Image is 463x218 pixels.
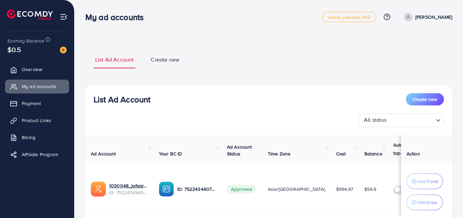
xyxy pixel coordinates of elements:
[407,195,443,210] button: Withdraw
[22,66,42,73] span: Overview
[5,148,69,161] a: Affiliate Program
[417,177,438,185] p: Add Fund
[22,117,51,124] span: Product Links
[363,115,388,125] span: All status
[268,186,325,192] span: Asia/[GEOGRAPHIC_DATA]
[60,47,67,53] img: image
[7,45,21,54] span: $0.5
[322,12,376,22] a: metap_pakistan_002
[22,134,35,141] span: Billing
[109,189,148,196] span: ID: 7522436945524654081
[159,150,182,157] span: Your BC ID
[5,97,69,110] a: Payment
[413,96,437,103] span: Create new
[151,56,179,64] span: Create new
[389,115,433,125] input: Search for option
[336,150,346,157] span: Cost
[109,182,148,196] div: <span class='underline'>1030048_jafaar123_1751453845453</span></br>7522436945524654081
[159,182,174,197] img: ic-ba-acc.ded83a64.svg
[60,13,68,21] img: menu
[22,151,58,158] span: Affiliate Program
[5,114,69,127] a: Product Links
[85,12,149,22] h3: My ad accounts
[407,150,420,157] span: Action
[415,13,452,21] p: [PERSON_NAME]
[22,100,41,107] span: Payment
[177,185,216,193] p: ID: 7522434407987298322
[95,56,134,64] span: List Ad Account
[7,10,53,20] img: logo
[359,114,444,127] div: Search for option
[401,13,452,21] a: [PERSON_NAME]
[364,186,377,192] span: $54.9
[227,144,252,157] span: Ad Account Status
[406,93,444,105] button: Create new
[268,150,291,157] span: Time Zone
[434,187,458,213] iframe: Chat
[336,186,353,192] span: $994.97
[5,63,69,76] a: Overview
[364,150,382,157] span: Balance
[393,141,413,157] p: Auto top-up
[7,37,44,44] span: Ecomdy Balance
[417,198,437,206] p: Withdraw
[5,131,69,144] a: Billing
[22,83,56,90] span: My ad accounts
[328,15,370,19] span: metap_pakistan_002
[94,95,150,104] h3: List Ad Account
[91,150,116,157] span: Ad Account
[227,185,256,194] span: Approved
[5,80,69,93] a: My ad accounts
[407,173,443,189] button: Add Fund
[91,182,106,197] img: ic-ads-acc.e4c84228.svg
[109,182,148,189] a: 1030048_jafaar123_1751453845453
